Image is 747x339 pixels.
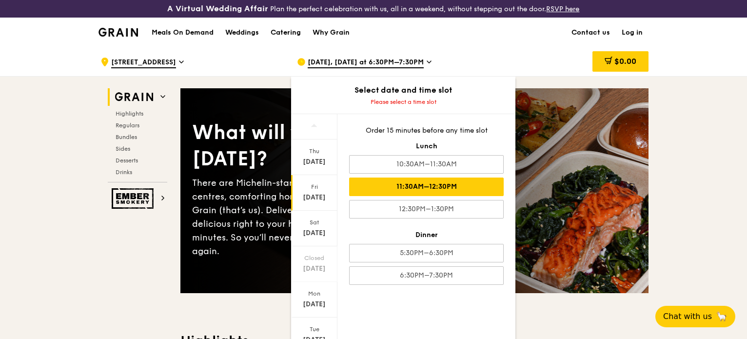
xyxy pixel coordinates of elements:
div: Mon [293,290,336,298]
div: 6:30PM–7:30PM [349,266,504,285]
span: $0.00 [614,57,636,66]
span: [STREET_ADDRESS] [111,58,176,68]
div: Lunch [349,141,504,151]
div: What will you eat [DATE]? [192,120,414,172]
div: Please select a time slot [291,98,515,106]
div: Order 15 minutes before any time slot [349,126,504,136]
div: There are Michelin-star restaurants, hawker centres, comforting home-cooked classics… and Grain (... [192,176,414,258]
div: 12:30PM–1:30PM [349,200,504,219]
div: [DATE] [293,157,336,167]
span: Sides [116,145,130,152]
div: Dinner [349,230,504,240]
div: Plan the perfect celebration with us, all in a weekend, without stepping out the door. [124,4,622,14]
span: Highlights [116,110,143,117]
div: Why Grain [313,18,350,47]
div: Catering [271,18,301,47]
span: Chat with us [663,311,712,322]
button: Chat with us🦙 [655,306,735,327]
div: [DATE] [293,228,336,238]
div: Fri [293,183,336,191]
span: Drinks [116,169,132,176]
span: 🦙 [716,311,727,322]
span: Desserts [116,157,138,164]
div: 11:30AM–12:30PM [349,178,504,196]
div: [DATE] [293,299,336,309]
span: Regulars [116,122,139,129]
a: Log in [616,18,649,47]
h3: A Virtual Wedding Affair [167,4,268,14]
img: Grain [98,28,138,37]
img: Ember Smokery web logo [112,188,157,209]
a: GrainGrain [98,17,138,46]
a: RSVP here [546,5,579,13]
a: Catering [265,18,307,47]
div: Tue [293,325,336,333]
div: 5:30PM–6:30PM [349,244,504,262]
div: Thu [293,147,336,155]
div: 10:30AM–11:30AM [349,155,504,174]
a: Weddings [219,18,265,47]
div: [DATE] [293,264,336,274]
div: Closed [293,254,336,262]
img: Grain web logo [112,88,157,106]
div: Sat [293,219,336,226]
h1: Meals On Demand [152,28,214,38]
a: Why Grain [307,18,355,47]
a: Contact us [566,18,616,47]
div: Select date and time slot [291,84,515,96]
span: [DATE], [DATE] at 6:30PM–7:30PM [308,58,424,68]
span: Bundles [116,134,137,140]
div: [DATE] [293,193,336,202]
div: Weddings [225,18,259,47]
